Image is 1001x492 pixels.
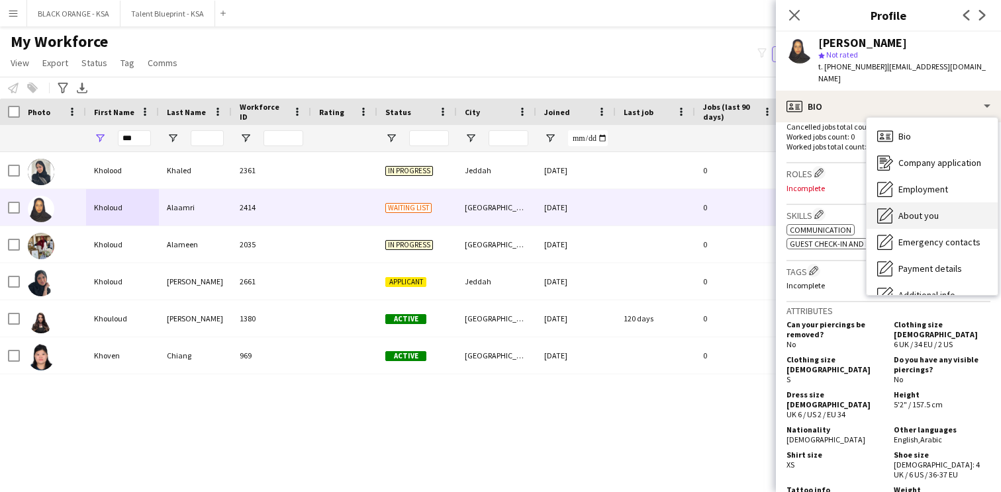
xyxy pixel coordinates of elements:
app-action-btn: Advanced filters [55,80,71,96]
div: [DATE] [536,152,616,188]
div: Khoven [86,337,159,374]
button: Everyone2,367 [772,46,838,62]
div: About you [867,202,998,229]
div: Company application [867,149,998,176]
input: Workforce ID Filter Input [263,130,303,146]
a: View [5,54,34,71]
p: Incomplete [787,183,990,193]
div: [GEOGRAPHIC_DATA] [457,189,536,225]
div: [PERSON_NAME] [818,37,907,49]
span: No [894,374,903,384]
div: 0 [695,263,781,300]
div: Jeddah [457,152,536,188]
span: No [787,339,796,349]
div: 0 [695,300,781,337]
input: Status Filter Input [409,130,449,146]
span: About you [898,210,939,222]
span: Jobs (last 90 days) [703,102,757,122]
span: t. [PHONE_NUMBER] [818,61,887,71]
img: Kholoud Bin mahfouz [28,270,54,296]
p: Worked jobs total count: 0 [787,142,990,151]
div: Bio [776,91,1001,122]
div: 0 [695,337,781,374]
span: Rating [319,107,344,117]
div: 1380 [232,300,311,337]
span: In progress [385,166,433,176]
h3: Tags [787,264,990,278]
a: Status [76,54,113,71]
div: [DATE] [536,226,616,263]
button: Talent Blueprint - KSA [120,1,215,26]
span: Active [385,314,426,324]
div: Jeddah [457,263,536,300]
span: UK 6 / US 2 / EU 34 [787,409,845,419]
img: Khouloud Ben Mansour [28,307,54,333]
div: 2661 [232,263,311,300]
h3: Profile [776,7,1001,24]
div: Employment [867,176,998,202]
div: [DATE] [536,189,616,225]
div: Khaled [159,152,232,188]
span: Active [385,351,426,361]
div: [GEOGRAPHIC_DATA] [457,337,536,374]
div: [PERSON_NAME] [159,263,232,300]
h3: Roles [787,166,990,180]
div: 2361 [232,152,311,188]
div: [GEOGRAPHIC_DATA] [457,300,536,337]
div: 2414 [232,189,311,225]
button: Open Filter Menu [465,132,477,144]
p: Worked jobs count: 0 [787,132,990,142]
span: Waiting list [385,203,432,213]
button: Open Filter Menu [385,132,397,144]
h5: Clothing size [DEMOGRAPHIC_DATA] [894,319,990,339]
div: [DATE] [536,300,616,337]
div: Kholoud [86,189,159,225]
span: Company application [898,157,981,169]
span: Communication [790,225,851,235]
span: Applicant [385,277,426,287]
div: 2035 [232,226,311,263]
span: Tag [120,57,134,69]
div: [PERSON_NAME] [159,300,232,337]
div: Kholoud [86,226,159,263]
span: Status [385,107,411,117]
span: Emergency contacts [898,236,980,248]
span: Bio [898,130,911,142]
h5: Shirt size [787,450,883,460]
span: Last Name [167,107,206,117]
div: Kholood [86,152,159,188]
button: Open Filter Menu [240,132,252,144]
span: Export [42,57,68,69]
span: Joined [544,107,570,117]
span: City [465,107,480,117]
span: My Workforce [11,32,108,52]
h5: Shoe size [894,450,990,460]
button: Open Filter Menu [167,132,179,144]
span: Additional info [898,289,955,301]
img: Kholood Khaled [28,159,54,185]
span: English , [894,434,920,444]
div: Alaamri [159,189,232,225]
span: In progress [385,240,433,250]
span: 5'2" / 157.5 cm [894,399,943,409]
div: Emergency contacts [867,229,998,255]
img: Khoven Chiang [28,344,54,370]
div: [DATE] [536,263,616,300]
div: 0 [695,189,781,225]
span: Comms [148,57,177,69]
button: Open Filter Menu [544,132,556,144]
span: Not rated [826,50,858,60]
h5: Can your piercings be removed? [787,319,883,339]
h3: Attributes [787,305,990,317]
div: Kholoud [86,263,159,300]
span: 6 UK / 34 EU / 2 US [894,339,953,349]
h5: Clothing size [DEMOGRAPHIC_DATA] [787,354,883,374]
span: S [787,374,790,384]
img: Kholoud Alameen [28,233,54,259]
input: First Name Filter Input [118,130,151,146]
app-action-btn: Export XLSX [74,80,90,96]
button: BLACK ORANGE - KSA [27,1,120,26]
span: Last job [624,107,653,117]
span: [DEMOGRAPHIC_DATA] [787,434,865,444]
p: Incomplete [787,280,990,290]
